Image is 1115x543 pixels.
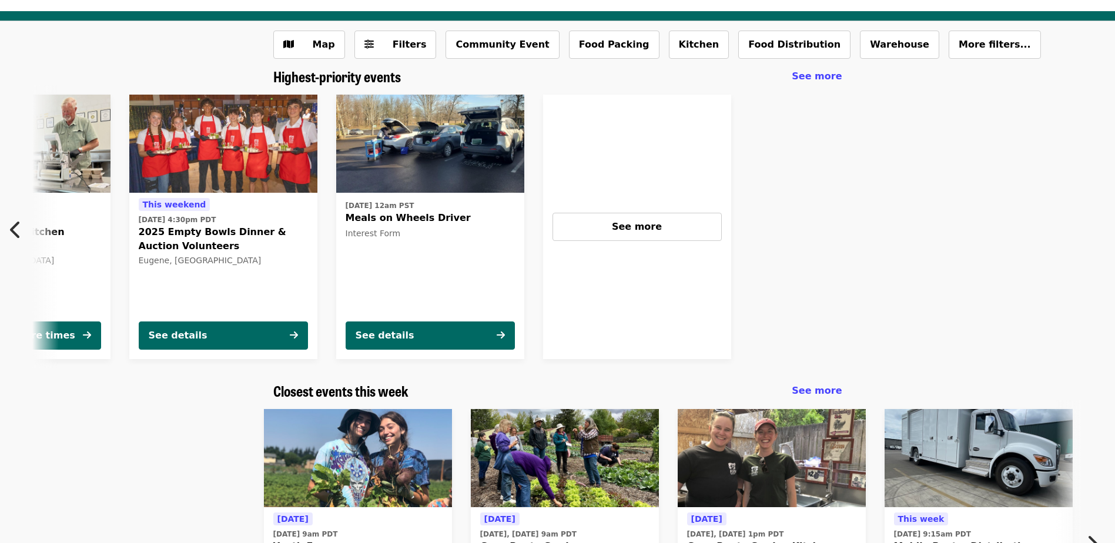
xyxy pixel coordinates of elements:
img: Meals on Wheels Driver organized by FOOD For Lane County [336,95,524,193]
span: This week [898,514,945,524]
span: [DATE] [484,514,515,524]
i: arrow-right icon [290,330,298,341]
a: See details for "Meals on Wheels Driver" [336,95,524,359]
button: See more [553,213,722,241]
span: This weekend [143,200,206,209]
button: Warehouse [860,31,939,59]
button: See details [346,321,515,350]
span: Filters [393,39,427,50]
a: See more [543,95,731,359]
time: [DATE], [DATE] 1pm PDT [687,529,784,539]
i: chevron-left icon [10,219,22,241]
div: See details [356,329,414,343]
i: arrow-right icon [83,330,91,341]
img: GrassRoots Garden organized by FOOD For Lane County [471,409,659,508]
span: More filters... [959,39,1031,50]
i: arrow-right icon [497,330,505,341]
button: More filters... [949,31,1041,59]
time: [DATE] 4:30pm PDT [139,214,216,225]
a: See details for "2025 Empty Bowls Dinner & Auction Volunteers" [129,95,317,359]
a: See more [792,384,842,398]
button: See details [139,321,308,350]
span: 2025 Empty Bowls Dinner & Auction Volunteers [139,225,308,253]
time: [DATE] 9am PDT [273,529,338,539]
time: [DATE] 12am PST [346,200,414,211]
i: map icon [283,39,294,50]
span: [DATE] [691,514,722,524]
button: Community Event [446,31,559,59]
span: See more [792,71,842,82]
span: Closest events this week [273,380,409,401]
img: Youth Farm organized by FOOD For Lane County [264,409,452,508]
a: Highest-priority events [273,68,401,85]
button: Food Distribution [738,31,851,59]
span: Interest Form [346,229,401,238]
img: GrassRoots Garden Kitchen Clean-up organized by FOOD For Lane County [678,409,866,508]
button: Show map view [273,31,345,59]
div: Closest events this week [264,383,852,400]
span: [DATE] [277,514,309,524]
a: See more [792,69,842,83]
span: See more [612,221,662,232]
button: Kitchen [669,31,729,59]
div: See details [149,329,207,343]
div: Eugene, [GEOGRAPHIC_DATA] [139,256,308,266]
span: See more [792,385,842,396]
img: 2025 Empty Bowls Dinner & Auction Volunteers organized by FOOD For Lane County [129,95,317,193]
span: Map [313,39,335,50]
time: [DATE] 9:15am PDT [894,529,971,539]
button: Food Packing [569,31,659,59]
button: Filters (0 selected) [354,31,437,59]
span: Highest-priority events [273,66,401,86]
a: Closest events this week [273,383,409,400]
time: [DATE], [DATE] 9am PDT [480,529,577,539]
div: Highest-priority events [264,68,852,85]
i: sliders-h icon [364,39,374,50]
img: Mobile Pantry Distribution: Bethel School District organized by FOOD For Lane County [885,409,1073,508]
span: Meals on Wheels Driver [346,211,515,225]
